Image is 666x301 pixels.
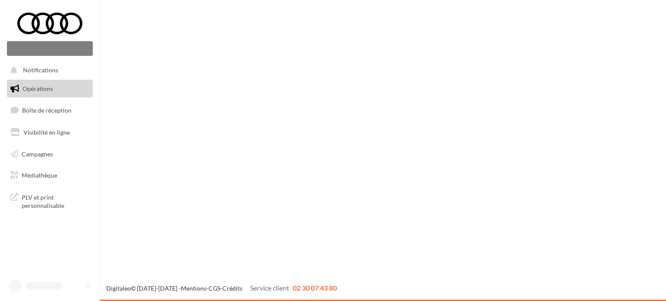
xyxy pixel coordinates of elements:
div: Nouvelle campagne [7,41,93,56]
a: Visibilité en ligne [5,123,95,142]
span: Campagnes [22,150,53,157]
span: Opérations [23,85,53,92]
span: 02 30 07 43 80 [293,284,337,292]
span: Boîte de réception [22,107,72,114]
a: Mentions [181,285,206,292]
span: PLV et print personnalisable [22,191,89,210]
span: Médiathèque [22,172,57,179]
span: Notifications [23,67,58,74]
a: CGS [209,285,220,292]
span: © [DATE]-[DATE] - - - [106,285,337,292]
a: PLV et print personnalisable [5,188,95,214]
a: Médiathèque [5,166,95,184]
a: Boîte de réception [5,101,95,120]
span: Service client [250,284,289,292]
a: Campagnes [5,145,95,163]
a: Opérations [5,80,95,98]
a: Crédits [222,285,242,292]
a: Digitaleo [106,285,131,292]
span: Visibilité en ligne [23,129,70,136]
